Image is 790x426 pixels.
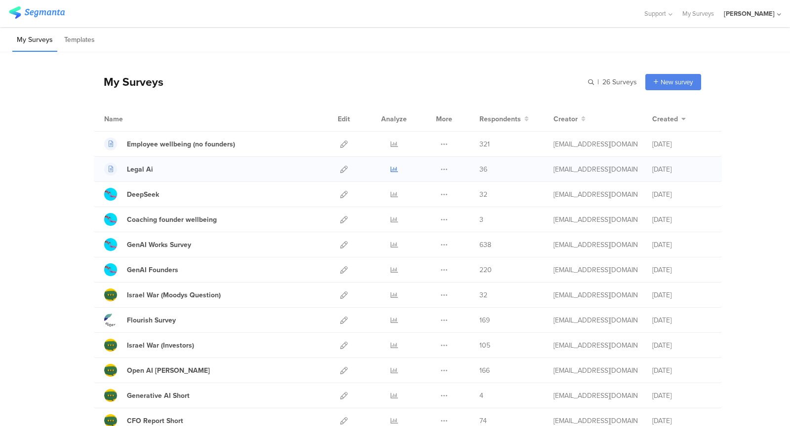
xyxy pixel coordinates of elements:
[553,340,637,351] div: yael@ybenjamin.com
[479,189,487,200] span: 32
[724,9,775,18] div: [PERSON_NAME]
[553,265,637,275] div: yael@ybenjamin.com
[652,139,711,149] div: [DATE]
[104,138,235,150] a: Employee wellbeing (no founders)
[652,114,678,124] span: Created
[479,240,491,250] span: 638
[479,114,521,124] span: Respondents
[127,315,176,325] div: Flourish Survey
[60,29,99,52] li: Templates
[652,365,711,376] div: [DATE]
[652,315,711,325] div: [DATE]
[553,114,586,124] button: Creator
[104,238,191,251] a: GenAI Works Survey
[553,390,637,401] div: yael@ybenjamin.com
[127,265,178,275] div: GenAI Founders
[104,213,217,226] a: Coaching founder wellbeing
[553,139,637,149] div: yael@ybenjamin.com
[553,189,637,200] div: yael@ybenjamin.com
[553,365,637,376] div: yael@ybenjamin.com
[596,77,600,87] span: |
[104,263,178,276] a: GenAI Founders
[479,340,490,351] span: 105
[479,315,490,325] span: 169
[602,77,637,87] span: 26 Surveys
[644,9,666,18] span: Support
[553,315,637,325] div: yael@ybenjamin.com
[652,214,711,225] div: [DATE]
[379,106,409,131] div: Analyze
[652,390,711,401] div: [DATE]
[652,340,711,351] div: [DATE]
[652,265,711,275] div: [DATE]
[479,416,487,426] span: 74
[127,290,221,300] div: Israel War (Moodys Question)
[9,6,65,19] img: segmanta logo
[553,290,637,300] div: yael@ybenjamin.com
[479,214,483,225] span: 3
[479,164,487,175] span: 36
[94,73,163,90] div: My Surveys
[104,314,176,326] a: Flourish Survey
[12,29,57,52] li: My Surveys
[553,114,578,124] span: Creator
[127,365,210,376] div: Open AI Sam Altman
[652,240,711,250] div: [DATE]
[479,290,487,300] span: 32
[652,290,711,300] div: [DATE]
[127,416,183,426] div: CFO Report Short
[127,340,194,351] div: Israel War (Investors)
[434,106,455,131] div: More
[127,189,159,200] div: DeepSeek
[553,164,637,175] div: yael@ybenjamin.com
[652,164,711,175] div: [DATE]
[104,364,210,377] a: Open AI [PERSON_NAME]
[479,114,529,124] button: Respondents
[652,189,711,200] div: [DATE]
[127,164,153,175] div: Legal Ai
[553,214,637,225] div: yael@ybenjamin.com
[127,390,190,401] div: Generative AI Short
[479,365,490,376] span: 166
[104,114,163,124] div: Name
[127,214,217,225] div: Coaching founder wellbeing
[553,240,637,250] div: yael@ybenjamin.com
[652,114,686,124] button: Created
[652,416,711,426] div: [DATE]
[127,139,235,149] div: Employee wellbeing (no founders)
[104,163,153,176] a: Legal Ai
[661,77,693,87] span: New survey
[479,265,492,275] span: 220
[479,139,490,149] span: 321
[104,188,159,201] a: DeepSeek
[104,288,221,301] a: Israel War (Moodys Question)
[127,240,191,250] div: GenAI Works Survey
[479,390,483,401] span: 4
[104,339,194,352] a: Israel War (Investors)
[553,416,637,426] div: yael@ybenjamin.com
[333,106,355,131] div: Edit
[104,389,190,402] a: Generative AI Short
